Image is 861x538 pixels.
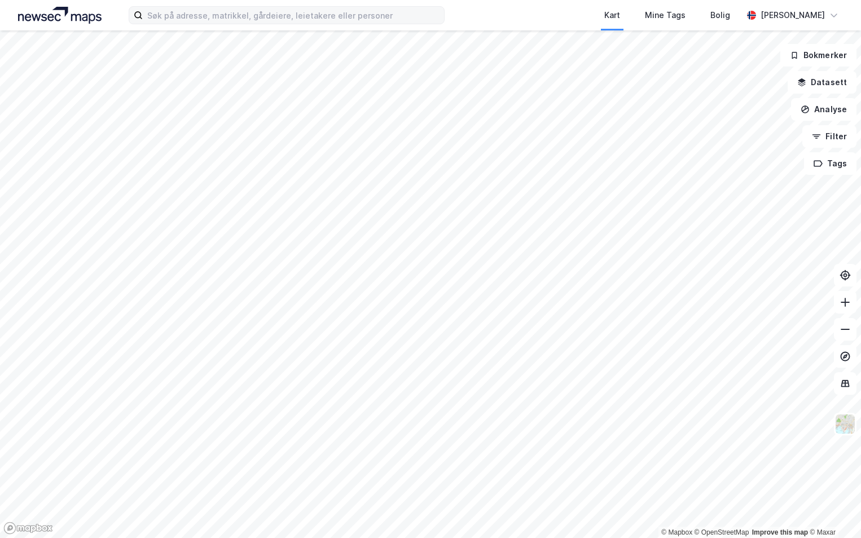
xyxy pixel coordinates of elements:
a: Mapbox [661,528,692,536]
button: Filter [802,125,856,148]
img: Z [834,413,856,435]
button: Tags [804,152,856,175]
a: Improve this map [752,528,808,536]
div: Kart [604,8,620,22]
button: Bokmerker [780,44,856,67]
a: Mapbox homepage [3,522,53,535]
input: Søk på adresse, matrikkel, gårdeiere, leietakere eller personer [143,7,444,24]
div: Bolig [710,8,730,22]
img: logo.a4113a55bc3d86da70a041830d287a7e.svg [18,7,102,24]
button: Analyse [791,98,856,121]
div: [PERSON_NAME] [761,8,825,22]
button: Datasett [788,71,856,94]
iframe: Chat Widget [805,484,861,538]
div: Mine Tags [645,8,686,22]
a: OpenStreetMap [695,528,749,536]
